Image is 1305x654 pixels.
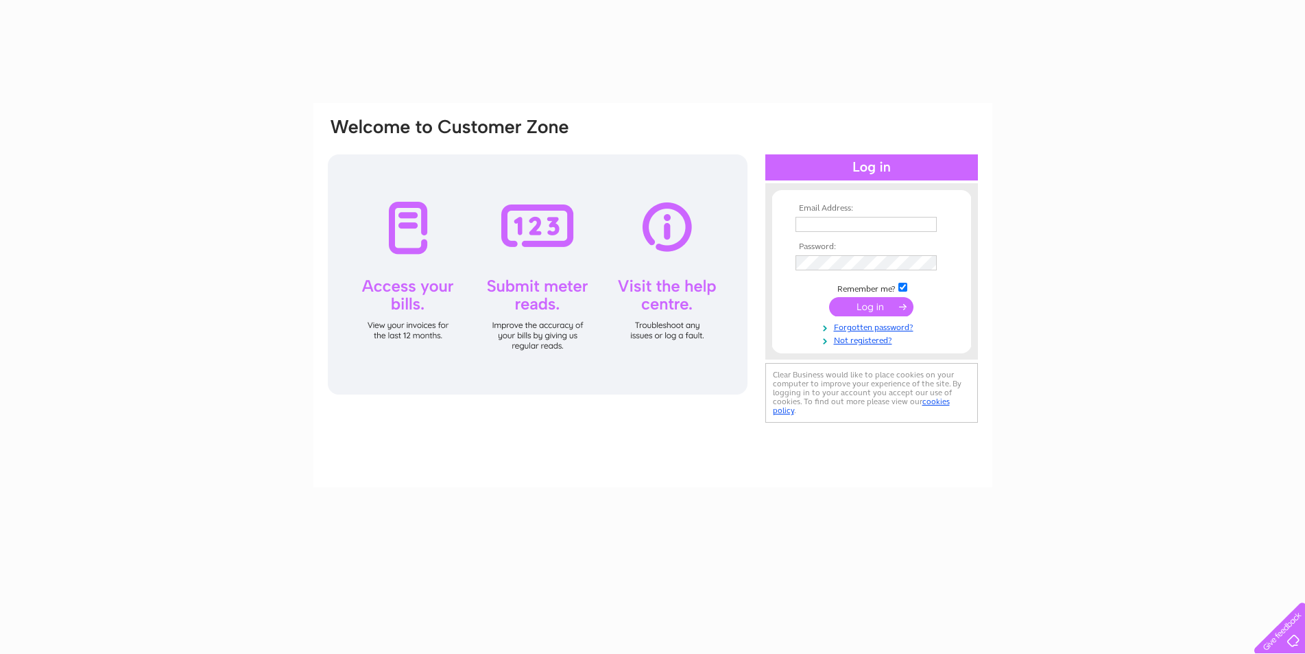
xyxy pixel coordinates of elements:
[792,242,951,252] th: Password:
[795,333,951,346] a: Not registered?
[792,281,951,294] td: Remember me?
[773,397,950,415] a: cookies policy
[829,297,913,316] input: Submit
[765,363,978,423] div: Clear Business would like to place cookies on your computer to improve your experience of the sit...
[792,204,951,213] th: Email Address:
[795,320,951,333] a: Forgotten password?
